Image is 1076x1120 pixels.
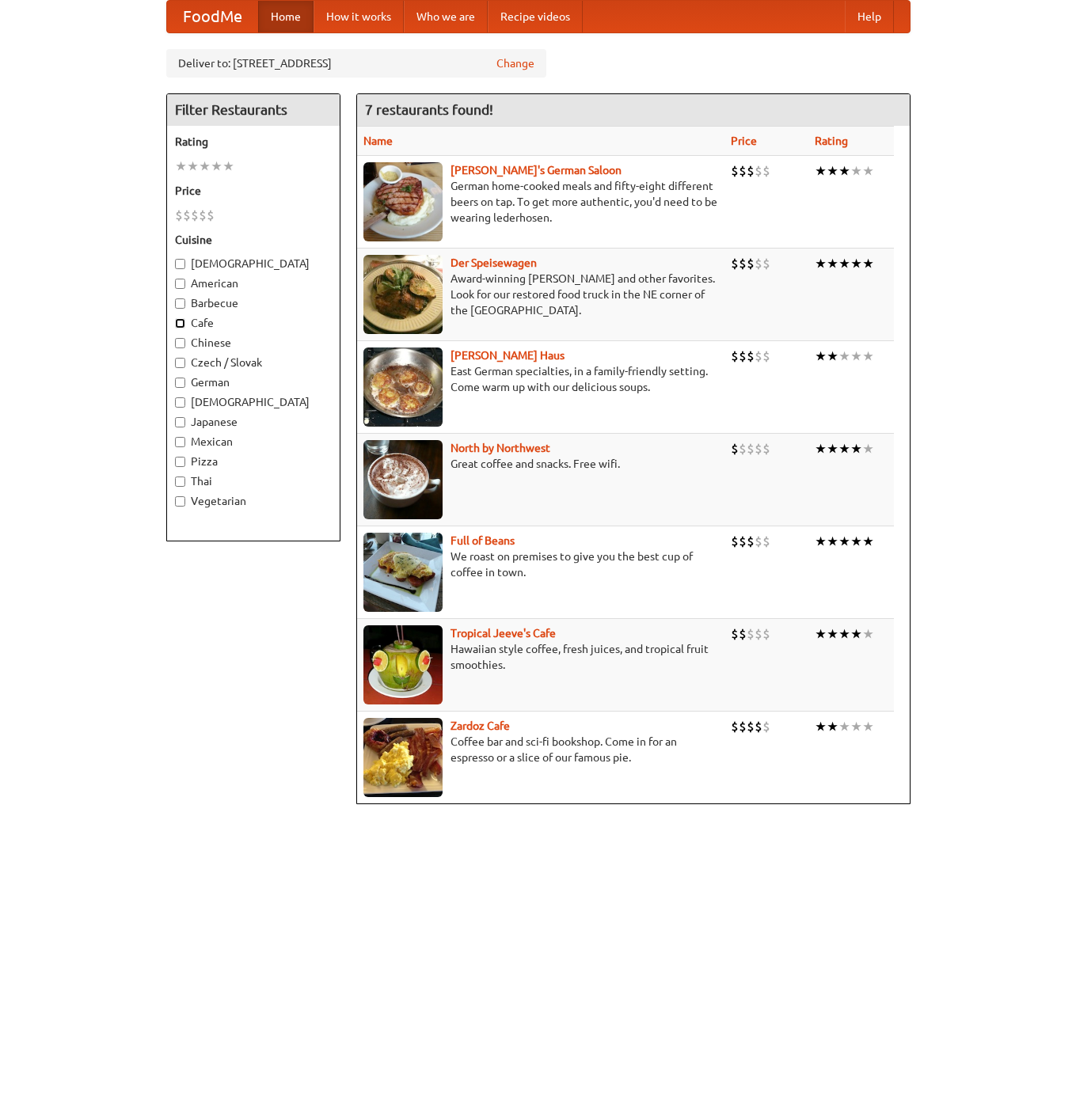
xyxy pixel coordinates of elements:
li: $ [755,255,762,272]
li: ★ [838,255,850,272]
h5: Price [175,183,332,199]
li: ★ [850,533,862,550]
ng-pluralize: 7 restaurants found! [365,102,493,117]
p: We roast on premises to give you the best cup of coffee in town. [363,549,718,580]
li: ★ [862,533,874,550]
li: ★ [838,718,850,735]
li: ★ [815,162,827,180]
li: $ [747,162,755,180]
a: Help [845,1,894,32]
a: Recipe videos [488,1,583,32]
li: ★ [815,255,827,272]
li: ★ [862,440,874,457]
li: ★ [862,162,874,180]
li: ★ [838,533,850,550]
li: ★ [850,440,862,457]
li: $ [755,718,762,735]
label: Mexican [175,434,332,450]
li: $ [747,718,755,735]
a: Home [258,1,314,32]
a: Who we are [404,1,488,32]
b: Tropical Jeeve's Cafe [451,627,556,640]
a: Der Speisewagen [451,256,537,269]
label: Thai [175,473,332,489]
input: Thai [175,476,185,487]
a: North by Northwest [451,442,550,454]
input: Czech / Slovak [175,358,185,368]
li: $ [739,255,747,272]
a: Name [363,135,393,147]
li: ★ [850,625,862,643]
li: $ [762,255,770,272]
li: ★ [815,440,827,457]
h5: Rating [175,134,332,150]
label: [DEMOGRAPHIC_DATA] [175,256,332,271]
label: Cafe [175,315,332,331]
li: $ [199,207,207,224]
label: Pizza [175,454,332,469]
li: ★ [815,347,827,365]
li: $ [191,207,199,224]
li: ★ [862,255,874,272]
label: German [175,374,332,390]
a: FoodMe [167,1,258,32]
label: Czech / Slovak [175,355,332,370]
li: ★ [838,162,850,180]
li: ★ [815,625,827,643]
li: $ [731,162,739,180]
li: $ [747,347,755,365]
li: $ [731,255,739,272]
li: ★ [827,625,838,643]
li: $ [731,347,739,365]
li: $ [747,625,755,643]
li: $ [175,207,183,224]
label: Chinese [175,335,332,351]
li: $ [739,347,747,365]
li: $ [762,625,770,643]
li: ★ [827,347,838,365]
li: $ [731,718,739,735]
input: Vegetarian [175,496,185,507]
li: $ [739,718,747,735]
a: Zardoz Cafe [451,719,510,732]
li: ★ [222,158,234,175]
p: Hawaiian style coffee, fresh juices, and tropical fruit smoothies. [363,641,718,673]
li: ★ [175,158,187,175]
li: ★ [815,718,827,735]
li: ★ [862,347,874,365]
input: Cafe [175,318,185,328]
p: East German specialties, in a family-friendly setting. Come warm up with our delicious soups. [363,363,718,395]
li: $ [739,440,747,457]
p: German home-cooked meals and fifty-eight different beers on tap. To get more authentic, you'd nee... [363,178,718,226]
li: ★ [827,255,838,272]
img: zardoz.jpg [363,718,443,797]
li: ★ [862,718,874,735]
label: Japanese [175,414,332,430]
li: $ [762,162,770,180]
input: Barbecue [175,298,185,309]
li: ★ [211,158,222,175]
li: $ [739,162,747,180]
h4: Filter Restaurants [167,94,340,126]
li: $ [762,718,770,735]
input: Pizza [175,457,185,467]
li: $ [755,347,762,365]
li: $ [755,440,762,457]
input: Chinese [175,338,185,348]
li: $ [755,162,762,180]
li: ★ [838,625,850,643]
li: ★ [850,255,862,272]
label: American [175,275,332,291]
li: $ [762,533,770,550]
li: $ [731,533,739,550]
li: $ [207,207,215,224]
li: $ [747,255,755,272]
li: ★ [838,440,850,457]
li: $ [183,207,191,224]
a: [PERSON_NAME] Haus [451,349,565,362]
a: How it works [314,1,404,32]
img: kohlhaus.jpg [363,347,443,427]
a: Full of Beans [451,534,515,547]
img: jeeves.jpg [363,625,443,704]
